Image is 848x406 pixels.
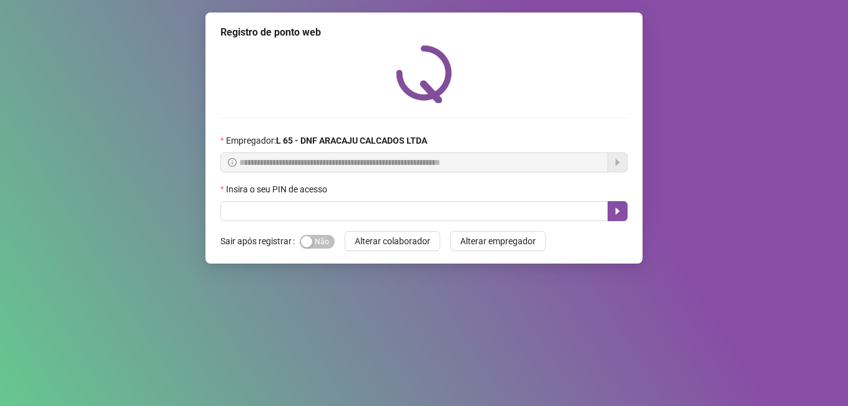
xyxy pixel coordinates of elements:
[450,231,546,251] button: Alterar empregador
[460,234,536,248] span: Alterar empregador
[220,182,335,196] label: Insira o seu PIN de acesso
[345,231,440,251] button: Alterar colaborador
[276,136,427,146] strong: L 65 - DNF ARACAJU CALCADOS LTDA
[220,25,628,40] div: Registro de ponto web
[220,231,300,251] label: Sair após registrar
[355,234,430,248] span: Alterar colaborador
[396,45,452,103] img: QRPoint
[226,134,427,147] span: Empregador :
[613,206,623,216] span: caret-right
[228,158,237,167] span: info-circle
